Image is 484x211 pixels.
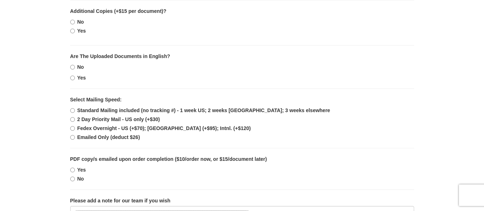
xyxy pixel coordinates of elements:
[70,197,171,204] label: Please add a note for our team if you wish
[70,76,75,80] input: Yes
[70,117,75,122] input: 2 Day Priority Mail - US only (+$30)
[70,8,167,14] b: Additional Copies (+$15 per document)?
[77,64,84,70] b: No
[77,116,160,122] b: 2 Day Priority Mail - US only (+$30)
[70,168,75,172] input: Yes
[70,156,267,162] b: PDF copy/s emailed upon order completion ($10/order now, or $15/document later)
[77,167,86,173] b: Yes
[70,53,170,59] b: Are The Uploaded Documents in English?
[70,135,75,140] input: Emailed Only (deduct $26)
[70,108,75,113] input: Standard Mailing included (no tracking #) - 1 week US; 2 weeks [GEOGRAPHIC_DATA]; 3 weeks elsewhere
[77,19,84,25] b: No
[77,107,330,113] b: Standard Mailing included (no tracking #) - 1 week US; 2 weeks [GEOGRAPHIC_DATA]; 3 weeks elsewhere
[77,134,140,140] b: Emailed Only (deduct $26)
[77,176,84,182] b: No
[77,125,251,131] b: Fedex Overnight - US (+$70); [GEOGRAPHIC_DATA] (+$95); Intnl. (+$120)
[77,28,86,34] b: Yes
[70,65,75,69] input: No
[70,177,75,181] input: No
[77,75,86,81] b: Yes
[70,97,122,102] b: Select Mailing Speed:
[70,126,75,131] input: Fedex Overnight - US (+$70); [GEOGRAPHIC_DATA] (+$95); Intnl. (+$120)
[70,29,75,33] input: Yes
[70,20,75,24] input: No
